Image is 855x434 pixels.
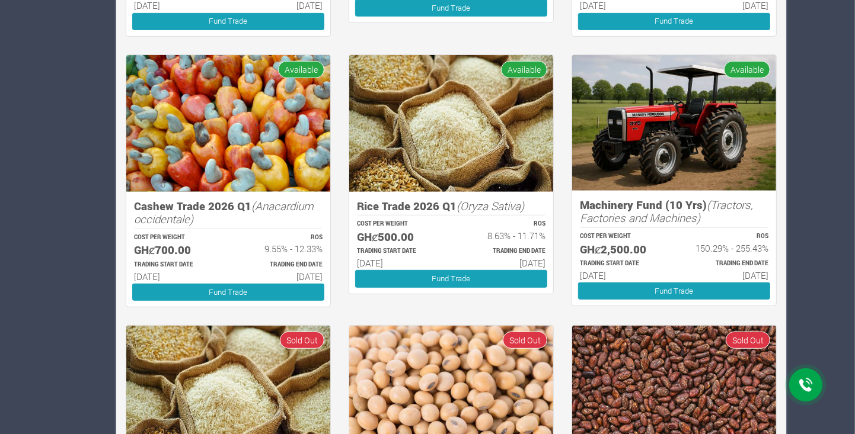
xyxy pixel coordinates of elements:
[580,243,663,256] h5: GHȼ2,500.00
[462,258,545,268] h6: [DATE]
[685,232,768,241] p: ROS
[578,13,770,30] a: Fund Trade
[134,200,323,226] h5: Cashew Trade 2026 Q1
[726,332,770,349] span: Sold Out
[239,243,323,254] h6: 9.55% - 12.33%
[134,198,314,227] i: (Anacardium occidentale)
[239,261,323,269] p: Estimated Trading End Date
[355,270,547,287] a: Fund Trade
[501,61,547,78] span: Available
[724,61,770,78] span: Available
[134,243,218,257] h5: GHȼ700.00
[134,233,218,242] p: COST PER WEIGHT
[357,220,441,229] p: COST PER WEIGHT
[278,61,324,78] span: Available
[685,259,768,268] p: Estimated Trading End Date
[580,198,768,225] h5: Machinery Fund (10 Yrs)
[578,282,770,300] a: Fund Trade
[462,230,545,241] h6: 8.63% - 11.71%
[357,258,441,268] h6: [DATE]
[357,200,545,213] h5: Rice Trade 2026 Q1
[580,232,663,241] p: COST PER WEIGHT
[503,332,547,349] span: Sold Out
[239,271,323,282] h6: [DATE]
[126,55,330,192] img: growforme image
[580,197,753,226] i: (Tractors, Factories and Machines)
[357,247,441,256] p: Estimated Trading Start Date
[357,230,441,244] h5: GHȼ500.00
[239,233,323,242] p: ROS
[685,243,768,253] h6: 150.29% - 255.43%
[685,270,768,281] h6: [DATE]
[580,259,663,268] p: Estimated Trading Start Date
[462,220,545,229] p: ROS
[134,271,218,282] h6: [DATE]
[349,55,553,192] img: growforme image
[580,270,663,281] h6: [DATE]
[572,55,776,191] img: growforme image
[132,13,324,30] a: Fund Trade
[280,332,324,349] span: Sold Out
[132,284,324,301] a: Fund Trade
[462,247,545,256] p: Estimated Trading End Date
[457,198,524,213] i: (Oryza Sativa)
[134,261,218,269] p: Estimated Trading Start Date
